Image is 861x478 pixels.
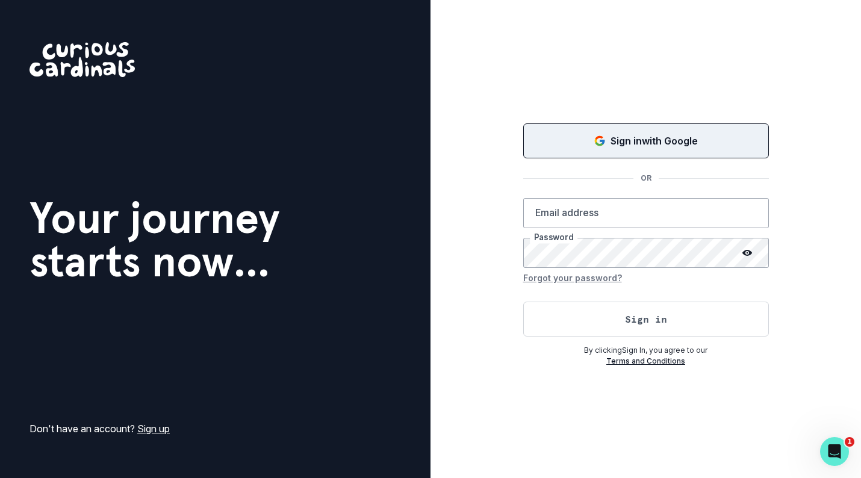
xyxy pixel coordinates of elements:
[611,134,698,148] p: Sign in with Google
[820,437,849,466] iframe: Intercom live chat
[30,42,135,77] img: Curious Cardinals Logo
[523,345,769,356] p: By clicking Sign In , you agree to our
[845,437,854,447] span: 1
[30,196,280,283] h1: Your journey starts now...
[30,421,170,436] p: Don't have an account?
[633,173,659,184] p: OR
[523,302,769,337] button: Sign in
[523,123,769,158] button: Sign in with Google (GSuite)
[606,356,685,365] a: Terms and Conditions
[137,423,170,435] a: Sign up
[523,268,622,287] button: Forgot your password?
